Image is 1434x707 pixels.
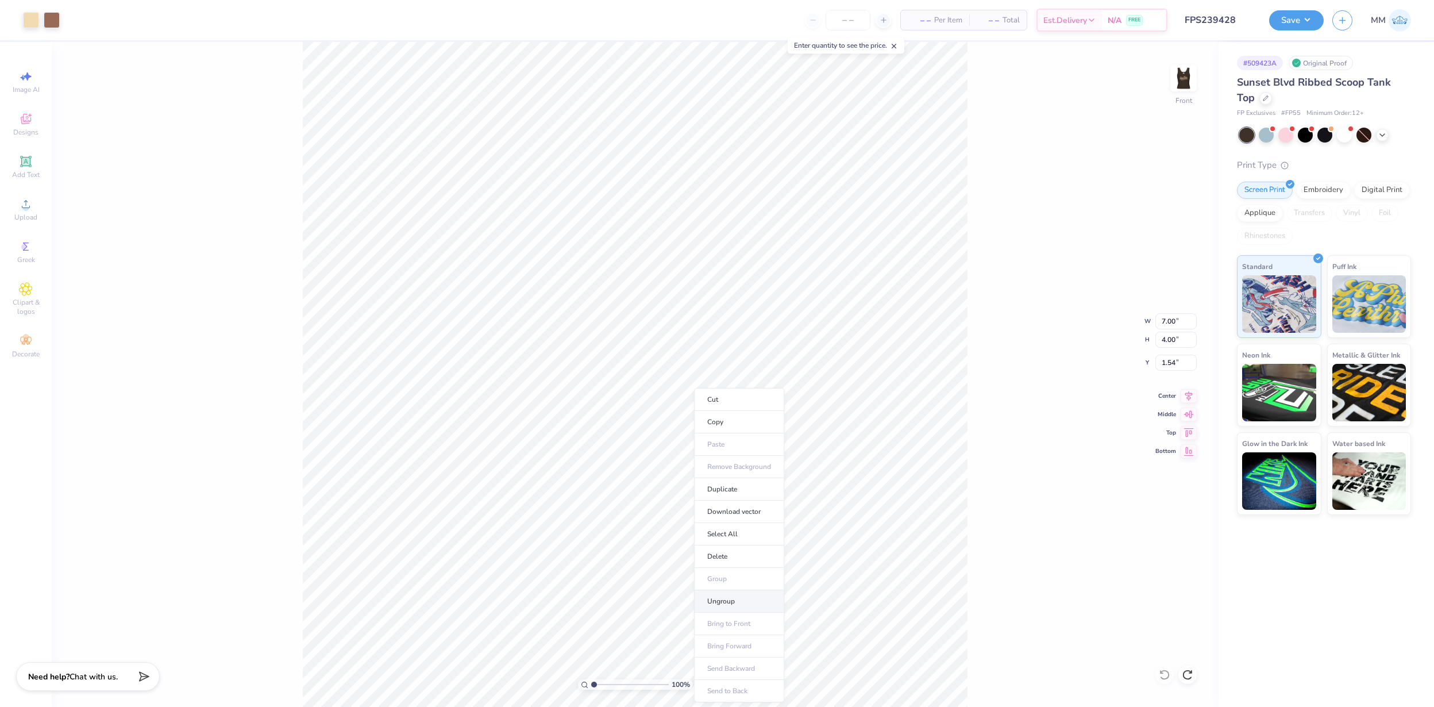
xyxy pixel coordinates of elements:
[1332,437,1385,449] span: Water based Ink
[1269,10,1324,30] button: Save
[694,545,784,568] li: Delete
[694,411,784,433] li: Copy
[1332,364,1406,421] img: Metallic & Glitter Ink
[1175,95,1192,106] div: Front
[1389,9,1411,32] img: Manolo Mariano
[1237,109,1275,118] span: FP Exclusives
[1371,205,1398,222] div: Foil
[1242,275,1316,333] img: Standard
[1306,109,1364,118] span: Minimum Order: 12 +
[1155,447,1176,455] span: Bottom
[694,590,784,613] li: Ungroup
[1155,429,1176,437] span: Top
[1108,14,1121,26] span: N/A
[826,10,870,30] input: – –
[672,679,690,690] span: 100 %
[1371,14,1386,27] span: MM
[934,14,962,26] span: Per Item
[1242,260,1273,272] span: Standard
[1332,275,1406,333] img: Puff Ink
[1354,182,1410,199] div: Digital Print
[908,14,931,26] span: – –
[14,213,37,222] span: Upload
[13,85,40,94] span: Image AI
[1237,205,1283,222] div: Applique
[1172,67,1195,90] img: Front
[1237,228,1293,245] div: Rhinestones
[1242,437,1308,449] span: Glow in the Dark Ink
[1237,159,1411,172] div: Print Type
[694,501,784,523] li: Download vector
[1043,14,1087,26] span: Est. Delivery
[1155,410,1176,418] span: Middle
[1237,56,1283,70] div: # 509423A
[1332,349,1400,361] span: Metallic & Glitter Ink
[1128,16,1140,24] span: FREE
[17,255,35,264] span: Greek
[1237,75,1391,105] span: Sunset Blvd Ribbed Scoop Tank Top
[1155,392,1176,400] span: Center
[12,349,40,359] span: Decorate
[6,298,46,316] span: Clipart & logos
[1286,205,1332,222] div: Transfers
[1176,9,1260,32] input: Untitled Design
[1242,364,1316,421] img: Neon Ink
[1336,205,1368,222] div: Vinyl
[1289,56,1353,70] div: Original Proof
[694,388,784,411] li: Cut
[1332,260,1356,272] span: Puff Ink
[788,37,904,53] div: Enter quantity to see the price.
[1281,109,1301,118] span: # FP55
[694,523,784,545] li: Select All
[1242,349,1270,361] span: Neon Ink
[28,671,70,682] strong: Need help?
[13,128,38,137] span: Designs
[1242,452,1316,510] img: Glow in the Dark Ink
[976,14,999,26] span: – –
[70,671,118,682] span: Chat with us.
[1371,9,1411,32] a: MM
[12,170,40,179] span: Add Text
[694,478,784,501] li: Duplicate
[1332,452,1406,510] img: Water based Ink
[1003,14,1020,26] span: Total
[1237,182,1293,199] div: Screen Print
[1296,182,1351,199] div: Embroidery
